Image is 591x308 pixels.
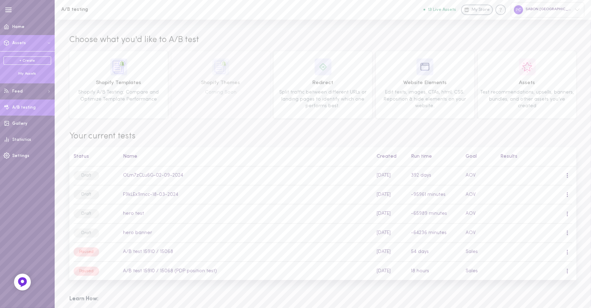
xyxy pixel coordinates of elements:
[461,5,493,15] a: My Store
[461,147,496,166] th: Goal
[110,59,127,75] img: icon
[12,105,36,110] span: A/B testing
[461,185,496,204] td: AOV
[472,7,490,13] span: My Store
[74,171,99,180] div: Draft
[119,242,373,262] td: A/B test 15910 / 15068
[4,56,51,65] a: + Create
[480,79,574,87] span: Assets
[407,185,461,204] td: -95961 minutes
[69,295,576,303] h3: Learn How:
[372,204,407,224] td: [DATE]
[12,138,31,142] span: Statistics
[69,34,199,46] span: Choose what you'd like to A/B test
[174,79,268,87] span: Shopify Themes
[407,204,461,224] td: -65989 minutes
[119,166,373,185] td: OLm7zCLu6G-02-09-2024
[407,223,461,242] td: -64236 minutes
[69,147,119,166] th: Status
[12,41,26,45] span: Assets
[407,262,461,281] td: 18 hours
[461,242,496,262] td: Sales
[4,71,51,76] div: My Assets
[461,223,496,242] td: AOV
[461,262,496,281] td: Sales
[74,190,99,199] div: Draft
[74,209,99,218] div: Draft
[480,90,574,109] span: Test recommendations, upsells, banners, bundles, and other assets you’ve created
[372,242,407,262] td: [DATE]
[372,262,407,281] td: [DATE]
[378,79,472,87] span: Website Elements
[12,25,25,29] span: Home
[119,262,373,281] td: A/B test 15910 / 15068 (PDP position test)
[119,223,373,242] td: hero banner
[424,7,456,12] button: 13 Live Assets
[461,204,496,224] td: AOV
[372,166,407,185] td: [DATE]
[495,5,506,15] div: Knowledge center
[407,242,461,262] td: 54 days
[407,166,461,185] td: 392 days
[372,185,407,204] td: [DATE]
[17,277,28,287] img: Feedback Button
[74,247,99,256] div: Paused
[372,223,407,242] td: [DATE]
[119,204,373,224] td: hero test
[372,147,407,166] th: Created
[424,7,461,12] a: 13 Live Assets
[461,166,496,185] td: AOV
[276,79,370,87] span: Redirect
[12,122,27,126] span: Gallery
[519,59,536,75] img: icon
[69,131,576,143] span: Your current tests
[61,7,177,12] h1: A/B testing
[407,147,461,166] th: Run time
[384,90,466,109] span: Edit texts, images, CTAs, html, CSS. Reposition & hide elements on your website.
[119,185,373,204] td: F9kLEx9mcc-18-03-2024
[205,90,236,95] span: Coming Soon
[511,2,584,17] div: SABON [GEOGRAPHIC_DATA]
[119,147,373,166] th: Name
[315,59,331,75] img: icon
[74,267,99,276] div: Paused
[212,59,229,75] img: icon
[496,147,561,166] th: Results
[12,89,23,94] span: Feed
[279,90,366,109] span: Split traffic between different URLs or landing pages to identify which one performs best.
[78,90,159,102] span: Shopify A/B Testing: Compare and Optimize Template Performance
[74,228,99,238] div: Draft
[12,154,29,158] span: Settings
[72,79,165,87] span: Shopify Templates
[417,59,433,75] img: icon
